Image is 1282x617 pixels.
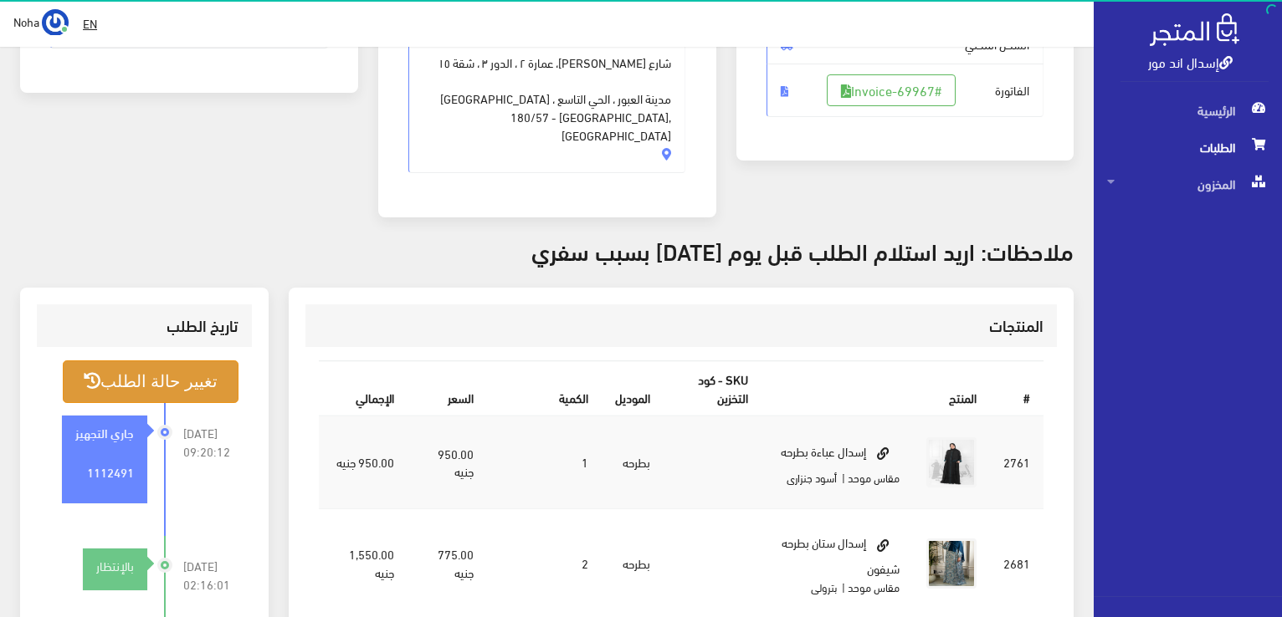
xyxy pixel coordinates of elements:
[83,13,97,33] u: EN
[63,360,238,403] button: تغيير حالة الطلب
[408,416,487,509] td: 950.00 جنيه
[87,462,134,481] strong: 1112491
[1094,129,1282,166] a: الطلبات
[1107,166,1269,202] span: المخزون
[183,424,238,461] span: [DATE] 09:20:12
[767,64,1044,117] span: الفاتورة
[76,8,104,38] a: EN
[811,577,845,597] small: | بترولى
[319,318,1044,334] h3: المنتجات
[762,416,913,509] td: إسدال عباءة بطرحه
[1094,166,1282,202] a: المخزون
[1107,92,1269,129] span: الرئيسية
[75,423,134,441] strong: جاري التجهيز
[50,318,238,334] h3: تاريخ الطلب
[787,467,845,487] small: | أسود جنزارى
[1107,129,1269,166] span: الطلبات
[42,9,69,36] img: ...
[827,74,956,106] a: #Invoice-69967
[487,361,603,416] th: الكمية
[990,361,1044,416] th: #
[602,361,664,416] th: الموديل
[990,416,1044,509] td: 2761
[319,361,408,416] th: اﻹجمالي
[319,416,408,509] td: 950.00 جنيه
[83,557,147,575] div: بالإنتظار
[602,416,664,509] td: بطرحه
[762,361,990,416] th: المنتج
[13,11,39,32] span: Noha
[848,467,900,487] small: مقاس موحد
[487,416,603,509] td: 1
[1150,13,1239,46] img: .
[408,361,487,416] th: السعر
[13,8,69,35] a: ... Noha
[848,577,900,597] small: مقاس موحد
[1148,49,1233,74] a: إسدال اند مور
[664,361,762,416] th: SKU - كود التخزين
[408,6,686,173] span: [PERSON_NAME] -
[1094,92,1282,129] a: الرئيسية
[423,35,672,145] span: شارع [PERSON_NAME]، عمارة ٢ ، الدور ٣ ، شقة ١٥ مدينة العبور ، الحي التاسع ، [GEOGRAPHIC_DATA] 180...
[183,557,238,594] span: [DATE] 02:16:01
[20,237,1074,263] h3: ملاحظات: اريد استلام الطلب قبل يوم [DATE] بسبب سفري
